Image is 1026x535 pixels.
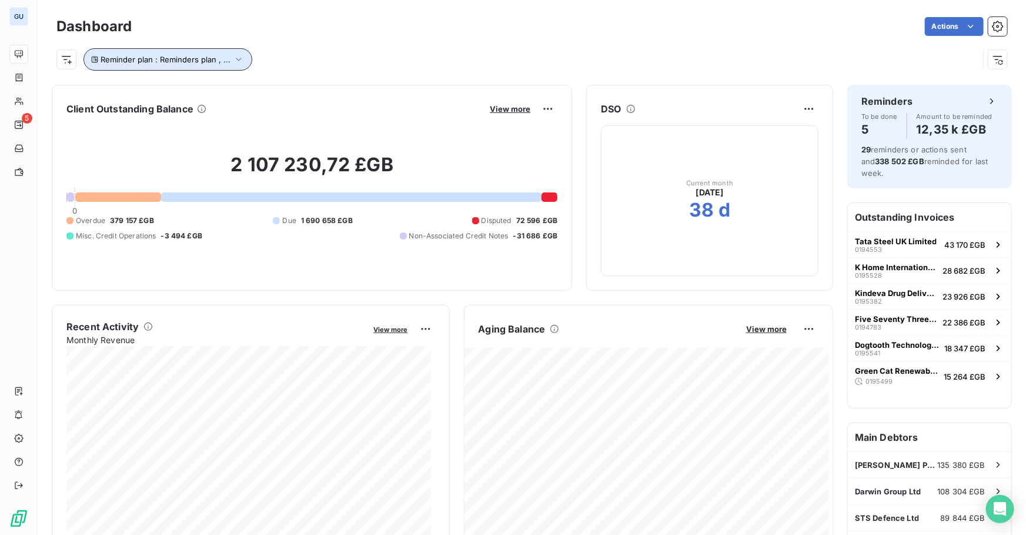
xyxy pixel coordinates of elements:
[370,324,412,334] button: View more
[937,487,985,496] span: 108 304 £GB
[22,113,32,124] span: 5
[848,335,1011,361] button: Dogtooth Technologies Ltd019554118 347 £GB
[66,153,557,188] h2: 2 107 230,72 £GB
[855,460,937,470] span: [PERSON_NAME] Partnership Ltd
[855,340,940,350] span: Dogtooth Technologies Ltd
[689,198,714,222] h2: 38
[925,17,984,36] button: Actions
[855,487,921,496] span: Darwin Group Ltd
[941,513,986,523] span: 89 844 £GB
[110,215,154,226] span: 379 157 £GB
[855,262,938,272] span: K Home International Ltd
[409,231,509,241] span: Non-Associated Credit Notes
[490,104,530,114] span: View more
[875,157,924,166] span: 338 502 £GB
[9,7,28,26] div: GU
[72,206,77,215] span: 0
[861,145,871,154] span: 29
[917,120,992,139] h4: 12,35 k £GB
[861,145,988,178] span: reminders or actions sent and reminded for last week.
[601,102,621,116] h6: DSO
[746,324,787,334] span: View more
[937,460,985,470] span: 135 380 £GB
[848,423,1011,451] h6: Main Debtors
[986,495,1014,523] div: Open Intercom Messenger
[855,246,882,253] span: 0194553
[479,322,546,336] h6: Aging Balance
[855,350,880,357] span: 0195541
[944,372,985,381] span: 15 264 £GB
[944,344,985,353] span: 18 347 £GB
[66,334,366,346] span: Monthly Revenue
[282,215,296,226] span: Due
[855,237,937,246] span: Tata Steel UK Limited
[516,215,558,226] span: 72 596 £GB
[482,215,512,226] span: Disputed
[83,48,252,71] button: Reminder plan : Reminders plan , ...
[855,272,882,279] span: 0195528
[855,288,938,298] span: Kindeva Drug Delivery
[943,266,985,275] span: 28 682 £GB
[486,104,534,114] button: View more
[861,94,913,108] h6: Reminders
[848,283,1011,309] button: Kindeva Drug Delivery019538223 926 £GB
[855,298,882,305] span: 0195382
[861,120,897,139] h4: 5
[855,513,919,523] span: STS Defence Ltd
[848,257,1011,283] button: K Home International Ltd019552828 682 £GB
[848,203,1011,231] h6: Outstanding Invoices
[943,292,985,301] span: 23 926 £GB
[855,314,938,324] span: Five Seventy Three Ltd
[76,231,156,241] span: Misc. Credit Operations
[513,231,558,241] span: -31 686 £GB
[696,187,724,198] span: [DATE]
[66,320,139,334] h6: Recent Activity
[855,324,881,331] span: 0194783
[848,361,1011,391] button: Green Cat Renewables Ltd019549915 264 £GB
[301,215,353,226] span: 1 690 658 £GB
[743,324,790,334] button: View more
[76,215,105,226] span: Overdue
[848,231,1011,257] button: Tata Steel UK Limited019455343 170 £GB
[686,180,733,187] span: Current month
[861,113,897,120] span: To be done
[56,16,132,37] h3: Dashboard
[917,113,992,120] span: Amount to be reminded
[848,309,1011,335] button: Five Seventy Three Ltd019478322 386 £GB
[718,198,730,222] h2: d
[865,378,893,385] span: 0195499
[944,240,985,250] span: 43 170 £GB
[855,366,939,376] span: Green Cat Renewables Ltd
[101,55,230,64] span: Reminder plan : Reminders plan , ...
[66,102,193,116] h6: Client Outstanding Balance
[9,509,28,528] img: Logo LeanPay
[374,325,408,334] span: View more
[161,231,202,241] span: -3 494 £GB
[943,318,985,327] span: 22 386 £GB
